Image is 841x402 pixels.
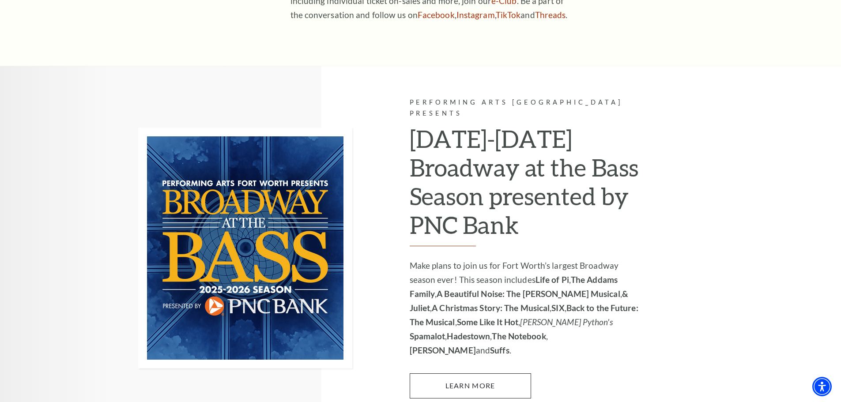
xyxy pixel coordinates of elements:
strong: Suffs [490,345,509,355]
p: Performing Arts [GEOGRAPHIC_DATA] Presents [410,97,646,119]
strong: The Notebook [492,331,546,341]
a: Threads - open in a new tab [535,10,566,20]
strong: & Juliet [410,289,628,313]
em: [PERSON_NAME] Python's [520,317,612,327]
strong: The Addams Family [410,274,618,299]
strong: [PERSON_NAME] [410,345,476,355]
strong: SIX [551,303,564,313]
strong: Life of Pi [536,274,569,285]
strong: Hadestown [447,331,490,341]
div: Accessibility Menu [812,377,832,396]
strong: A Beautiful Noise: The [PERSON_NAME] Musical [437,289,620,299]
strong: Spamalot [410,331,445,341]
a: Facebook - open in a new tab [418,10,455,20]
h2: [DATE]-[DATE] Broadway at the Bass Season presented by PNC Bank [410,124,646,246]
strong: A Christmas Story: The Musical [432,303,550,313]
a: TikTok - open in a new tab [496,10,521,20]
img: Performing Arts Fort Worth Presents [138,128,352,368]
p: Make plans to join us for Fort Worth’s largest Broadway season ever! This season includes , , , ,... [410,259,646,357]
strong: Some Like It Hot [457,317,519,327]
a: Learn More 2025-2026 Broadway at the Bass Season presented by PNC Bank [410,373,531,398]
a: Instagram - open in a new tab [456,10,495,20]
strong: Back to the Future: The Musical [410,303,638,327]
